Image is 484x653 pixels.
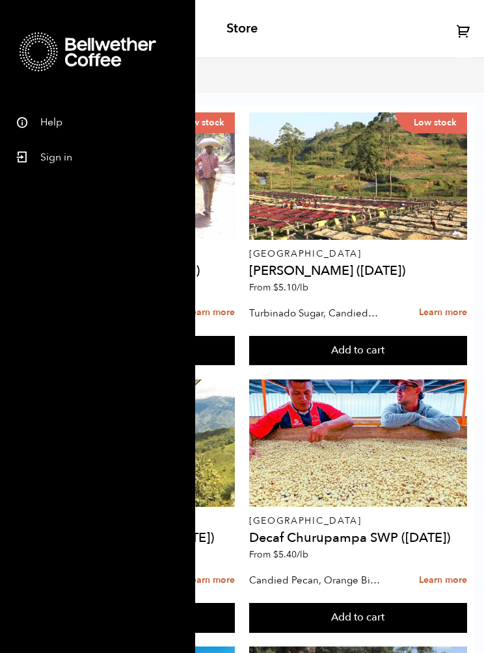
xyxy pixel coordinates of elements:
[249,531,467,544] h4: Decaf Churupampa SWP ([DATE])
[249,570,380,590] p: Candied Pecan, Orange Bitters, Molasses
[226,21,258,36] h2: Store
[249,250,467,259] p: [GEOGRAPHIC_DATA]
[249,281,308,294] span: From
[249,336,467,366] button: Add to cart
[273,281,308,294] bdi: 5.10
[297,281,308,294] span: /lb
[273,548,308,561] bdi: 5.40
[419,567,467,595] a: Learn more
[249,303,380,323] p: Turbinado Sugar, Candied Grapefruit, Spiced Plum
[396,112,467,133] p: Low stock
[273,281,278,294] span: $
[187,567,235,595] a: Learn more
[249,112,467,240] a: Low stock
[249,603,467,633] button: Add to cart
[187,299,235,327] a: Learn more
[297,548,308,561] span: /lb
[273,548,278,561] span: $
[249,264,467,277] h4: [PERSON_NAME] ([DATE])
[249,517,467,526] p: [GEOGRAPHIC_DATA]
[163,112,235,133] p: Low stock
[419,299,467,327] a: Learn more
[249,548,308,561] span: From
